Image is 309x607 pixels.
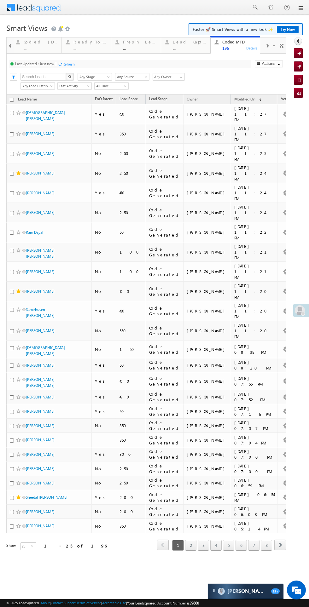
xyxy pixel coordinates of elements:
div: Coded MTD [222,39,256,44]
div: 196 [222,46,256,50]
a: [PERSON_NAME] [26,423,55,428]
div: [PERSON_NAME] [187,523,228,529]
a: [DEMOGRAPHIC_DATA] [PERSON_NAME] [26,345,65,356]
a: Acceptable Use [102,601,126,605]
div: [DATE] 11:27 PM [234,125,274,142]
div: [PERSON_NAME] [187,423,228,428]
div: Code Generated [149,187,181,198]
div: 250 [120,480,143,486]
a: Lead Stage [146,95,171,104]
div: Code Generated [149,344,181,355]
span: Your Leadsquared Account Number is [127,601,199,605]
div: ... [123,46,157,50]
a: 3 [198,540,209,551]
div: 50 [120,409,143,414]
div: 400 [120,289,143,294]
div: [PERSON_NAME] [187,362,228,368]
div: 100 [120,249,143,255]
a: 5 [223,540,234,551]
span: Faster 🚀 Smart Views with a new look ✨ [193,26,299,32]
div: 250 [120,210,143,215]
a: Any Source [115,73,149,81]
div: Code Generated [149,506,181,517]
div: [DATE] 11:21 PM [234,243,274,261]
div: 50 [120,229,143,235]
div: [DATE] 07:04 PM [234,434,274,446]
div: 250 [120,151,143,156]
div: 450 [120,308,143,314]
a: Fresh Leads... [111,37,161,53]
div: Yes [95,451,113,457]
div: Fresh Leads [123,39,157,44]
div: [PERSON_NAME] [187,111,228,117]
div: Ready-To-Close View [73,39,108,44]
a: [PERSON_NAME] [26,409,55,414]
div: [PERSON_NAME] [187,131,228,137]
input: Type to Search [153,73,185,81]
div: 150 [120,346,143,352]
span: Any Stage [78,74,110,80]
div: Yes [95,362,113,368]
div: 450 [120,111,143,117]
div: Code Generated [149,108,181,120]
div: 250 [120,466,143,472]
div: [PERSON_NAME] [187,229,228,235]
div: Code Generated [149,207,181,218]
a: 2 [185,540,196,551]
div: [PERSON_NAME] [187,190,228,196]
div: Lead Source Filter [115,73,149,81]
div: [PERSON_NAME] [187,308,228,314]
a: [PERSON_NAME] [26,466,55,471]
div: [DATE] 08:20 PM [234,359,274,371]
span: prev [157,540,169,550]
div: [DATE] 07:52 PM [234,391,274,403]
div: [DATE] 06:03 PM [234,506,274,517]
span: Modified On [234,97,255,101]
div: 350 [120,437,143,443]
a: [PERSON_NAME] [26,509,55,514]
a: [PERSON_NAME] [26,452,55,457]
div: Yes [95,111,113,117]
div: 550 [120,328,143,334]
div: Code Generated [149,492,181,503]
a: [DEMOGRAPHIC_DATA][PERSON_NAME] [26,110,65,121]
a: 7 [248,540,259,551]
div: Details [246,45,258,51]
div: Code Generated [149,128,181,140]
a: Ram Dayal [26,230,43,235]
a: [PERSON_NAME] [26,131,55,136]
div: Code Generated [149,477,181,489]
div: [PERSON_NAME] [187,151,228,156]
div: No [95,509,113,514]
div: [PERSON_NAME] [187,289,228,294]
span: Smart Views [6,23,47,33]
div: [DATE] 05:14 PM [234,520,274,532]
div: 200 [120,509,143,514]
a: [PERSON_NAME] [26,151,55,156]
div: Code Generated [149,391,181,403]
a: next [274,540,286,550]
img: carter-drag [212,588,217,593]
div: No [95,523,113,529]
div: ... [173,46,207,50]
div: Lead Stage Filter [78,73,112,81]
div: [PERSON_NAME] [187,509,228,514]
div: 200 [120,495,143,500]
img: Search [68,75,71,78]
div: Code Generated [149,286,181,297]
div: Yes [95,409,113,414]
span: Actions [277,95,296,104]
span: Lead Stage [149,96,167,101]
div: [DATE] 06:54 PM [234,492,274,503]
a: [PERSON_NAME] [26,363,55,368]
div: [PERSON_NAME] [187,495,228,500]
div: [DATE] 07:07 PM [234,420,274,431]
div: [PERSON_NAME] [187,437,228,443]
div: [DATE] 08:38 PM [234,344,274,355]
div: [DATE] 11:27 PM [234,106,274,123]
div: Yes [95,394,113,400]
input: Check all records [10,98,14,102]
a: FnO Intent [92,95,116,104]
div: 50 [120,362,143,368]
div: [PERSON_NAME] [187,328,228,334]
